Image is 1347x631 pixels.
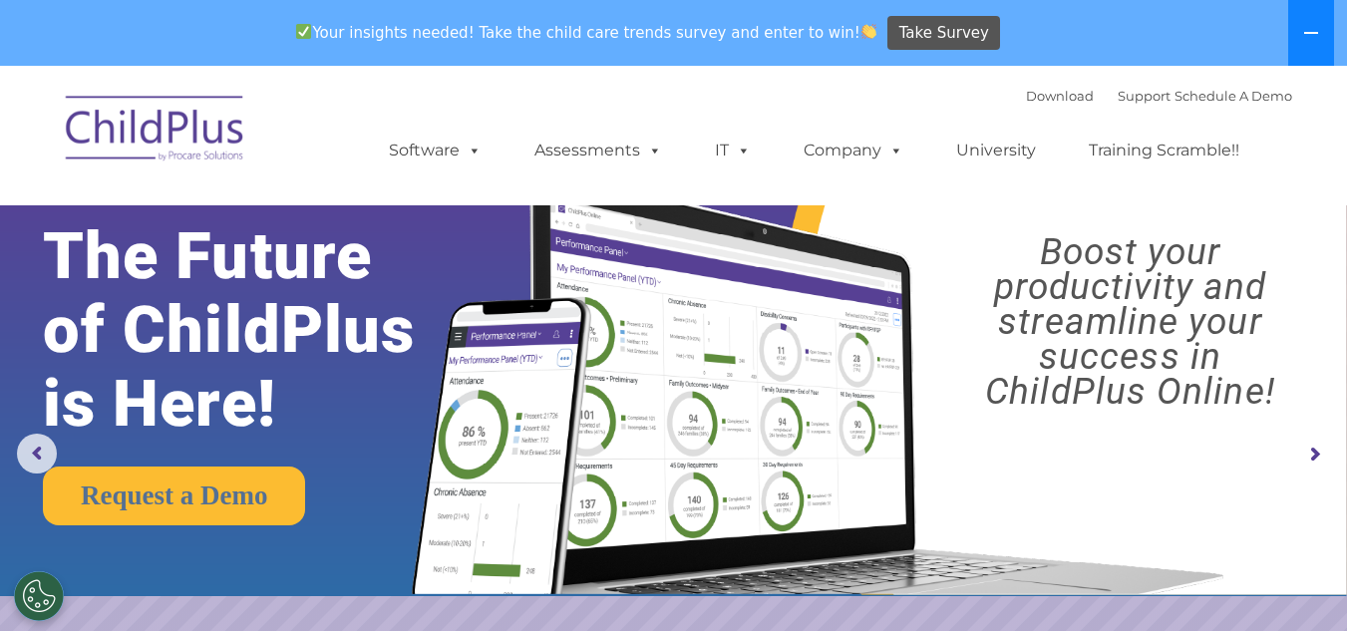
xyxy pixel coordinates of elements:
[695,131,771,170] a: IT
[56,82,255,181] img: ChildPlus by Procare Solutions
[899,16,989,51] span: Take Survey
[930,234,1330,409] rs-layer: Boost your productivity and streamline your success in ChildPlus Online!
[277,132,338,147] span: Last name
[1069,131,1259,170] a: Training Scramble!!
[369,131,502,170] a: Software
[1175,88,1292,104] a: Schedule A Demo
[43,467,305,525] a: Request a Demo
[784,131,923,170] a: Company
[936,131,1056,170] a: University
[1026,88,1292,104] font: |
[296,24,311,39] img: ✅
[288,13,885,52] span: Your insights needed! Take the child care trends survey and enter to win!
[1118,88,1171,104] a: Support
[514,131,682,170] a: Assessments
[1026,88,1094,104] a: Download
[43,219,473,441] rs-layer: The Future of ChildPlus is Here!
[277,213,362,228] span: Phone number
[14,571,64,621] button: Cookies Settings
[861,24,876,39] img: 👏
[887,16,1000,51] a: Take Survey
